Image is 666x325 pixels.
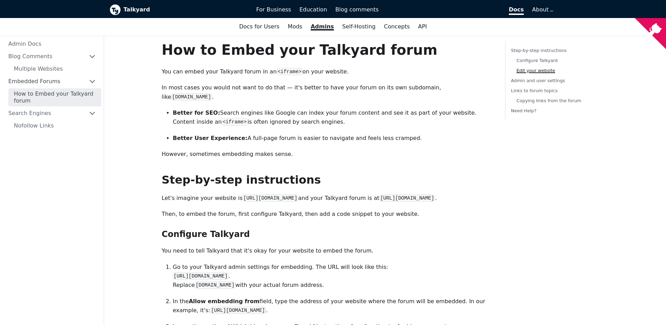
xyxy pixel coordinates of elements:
span: For Business [256,6,291,13]
code: [URL][DOMAIN_NAME] [379,194,435,202]
p: You need to tell Talkyard that it's okay for your website to embed the forum. [162,246,494,255]
h3: Configure Talkyard [162,229,494,239]
b: Talkyard [123,5,247,14]
a: Search Engines [3,108,101,119]
span: Education [299,6,327,13]
a: Edit your website [516,68,555,73]
strong: Better for SEO: [173,109,220,116]
h2: Step-by-step instructions [162,173,494,187]
a: Links to forum topics [511,88,557,93]
code: [URL][DOMAIN_NAME] [210,307,266,314]
a: Self-Hosting [338,21,380,33]
a: How to Embed your Talkyard forum [8,88,101,106]
a: Need Help? [511,108,536,114]
a: Docs [383,4,528,16]
img: Talkyard logo [110,4,121,15]
a: Copying links from the forum [516,98,581,104]
p: Search engines like Google can index your forum content and see it as part of your website. Conte... [173,108,494,127]
a: Admin Docs [3,38,101,50]
a: Docs for Users [235,21,283,33]
code: [URL][DOMAIN_NAME] [242,194,298,202]
p: Let's imagine your website is and your Talkyard forum is at . [162,194,494,203]
a: Admins [307,21,338,33]
a: Mods [284,21,307,33]
strong: Allow embedding from [189,298,259,305]
a: For Business [252,4,296,16]
a: Talkyard logoTalkyard [110,4,247,15]
a: Nofollow Links [8,120,101,131]
a: Step-by-step instructions [511,48,567,53]
p: In the field, type the address of your website where the forum will be embedded. In our example, ... [173,297,494,315]
p: Then, to embed the forum, first configure Talkyard, then add a code snippet to your website. [162,210,494,219]
code: <iframe> [222,118,247,125]
p: In most cases you would not want to do that — it's better to have your forum on its own subdomain... [162,83,494,102]
span: Blog comments [335,6,379,13]
a: API [414,21,431,33]
code: [URL][DOMAIN_NAME] [173,272,229,280]
a: Blog Comments [3,51,101,62]
p: However, sometimes embedding makes sense. [162,150,494,159]
span: Docs [509,6,524,15]
p: Go to your Talkyard admin settings for embedding. The URL will look like this: . Replace with you... [173,263,494,290]
a: Education [295,4,331,16]
p: A full-page forum is easier to navigate and feels less cramped. [173,134,494,143]
code: [DOMAIN_NAME] [171,93,212,100]
a: Configure Talkyard [516,58,558,63]
a: Blog comments [331,4,383,16]
a: Admin and user settings [511,78,565,83]
a: Embedded Forums [3,76,101,87]
h1: How to Embed your Talkyard forum [162,41,494,59]
p: You can embed your Talkyard forum in an on your website. [162,67,494,76]
a: Concepts [380,21,414,33]
code: [DOMAIN_NAME] [195,281,235,289]
a: About [532,6,552,13]
strong: Better User Experience: [173,135,247,141]
a: Multiple Websites [8,63,101,74]
code: <iframe> [277,68,302,75]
